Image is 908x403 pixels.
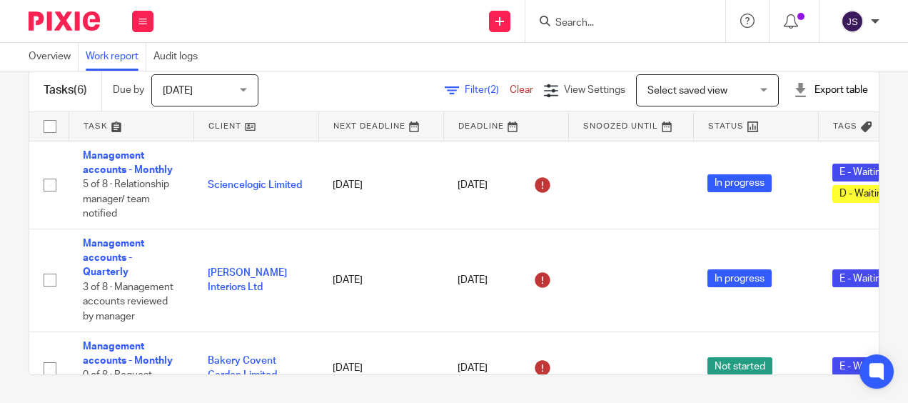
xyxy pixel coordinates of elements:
[707,269,772,287] span: In progress
[458,174,554,196] div: [DATE]
[465,85,510,95] span: Filter
[83,151,173,175] a: Management accounts - Monthly
[833,122,857,130] span: Tags
[707,357,772,375] span: Not started
[83,179,169,219] span: 5 of 8 · Relationship manager/ team notified
[458,357,554,379] div: [DATE]
[83,370,166,395] span: 0 of 8 · Request records/ book visit
[841,10,864,33] img: svg%3E
[44,83,87,98] h1: Tasks
[208,268,287,292] a: [PERSON_NAME] Interiors Ltd
[153,43,205,71] a: Audit logs
[163,86,193,96] span: [DATE]
[74,84,87,96] span: (6)
[564,85,625,95] span: View Settings
[510,85,533,95] a: Clear
[113,83,144,97] p: Due by
[208,356,277,380] a: Bakery Covent Garden Limited
[83,342,173,366] a: Management accounts - Monthly
[707,174,772,192] span: In progress
[554,17,682,30] input: Search
[83,282,173,322] span: 3 of 8 · Management accounts reviewed by manager
[318,229,443,332] td: [DATE]
[29,11,100,31] img: Pixie
[318,141,443,229] td: [DATE]
[793,83,868,97] div: Export table
[83,239,144,278] a: Management accounts - Quarterly
[647,86,727,96] span: Select saved view
[208,180,302,190] a: Sciencelogic Limited
[86,43,146,71] a: Work report
[29,43,79,71] a: Overview
[488,85,499,95] span: (2)
[458,269,554,292] div: [DATE]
